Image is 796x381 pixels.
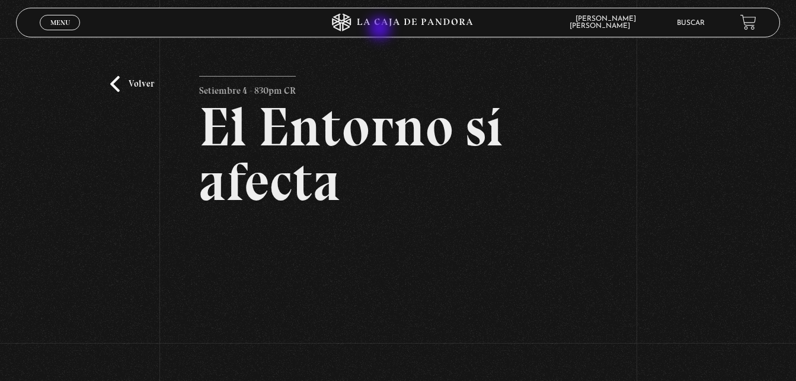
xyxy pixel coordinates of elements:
[740,14,756,30] a: View your shopping cart
[50,19,70,26] span: Menu
[570,15,642,30] span: [PERSON_NAME] [PERSON_NAME]
[199,76,296,100] p: Setiembre 4 - 830pm CR
[46,29,74,37] span: Cerrar
[199,100,596,209] h2: El Entorno sí afecta
[110,76,154,92] a: Volver
[677,20,705,27] a: Buscar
